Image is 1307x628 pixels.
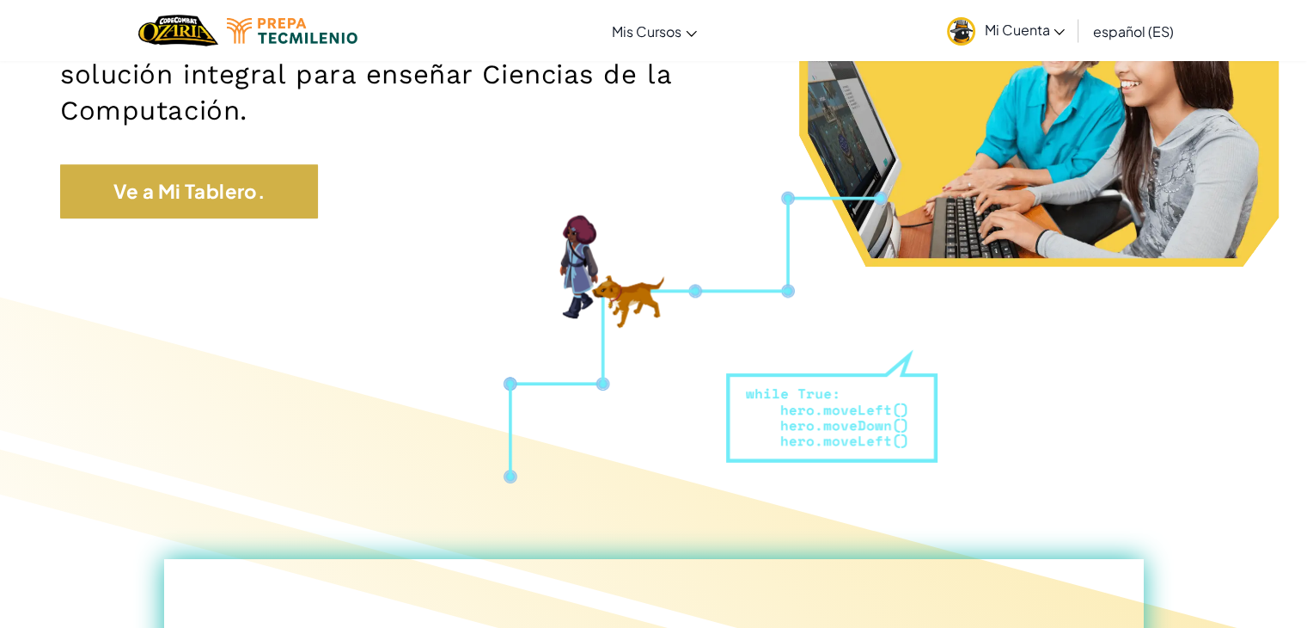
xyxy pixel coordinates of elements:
a: Mi Cuenta [938,3,1073,58]
a: Ve a Mi Tablero. [60,164,318,219]
img: avatar [947,17,975,46]
span: español (ES) [1092,22,1173,40]
span: Mis Cursos [612,22,681,40]
h2: Una aventura de programación para estudiantes y tu solución integral para enseñar Ciencias de la ... [60,21,855,130]
span: Mi Cuenta [984,21,1065,39]
img: Tecmilenio logo [227,18,357,44]
a: Mis Cursos [603,8,705,54]
a: Ozaria by CodeCombat logo [138,13,218,48]
img: Home [138,13,218,48]
a: español (ES) [1084,8,1182,54]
